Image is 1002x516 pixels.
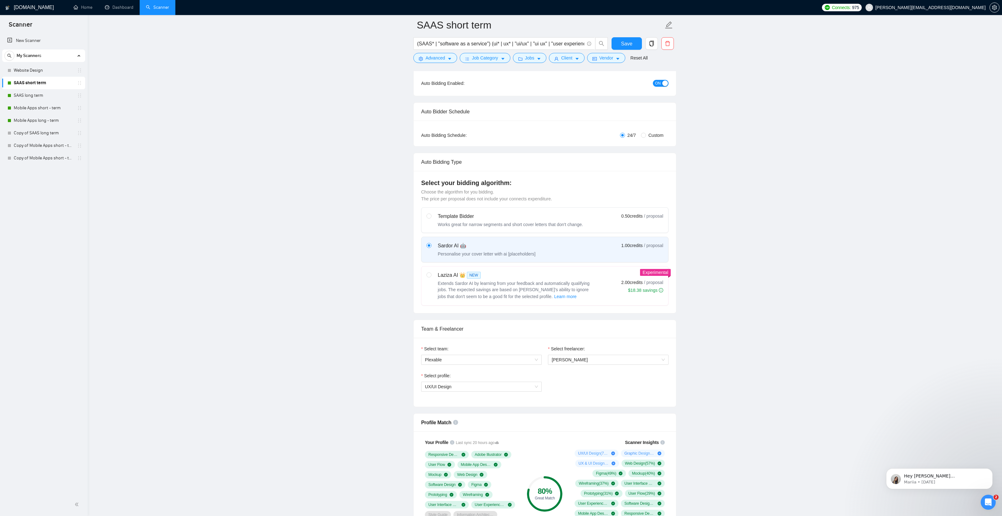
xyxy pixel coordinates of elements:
span: User Experience Design ( 23 %) [578,501,609,506]
span: Mobile App Design [461,462,492,467]
span: check-circle [450,493,453,497]
span: check-circle [658,502,661,505]
a: Copy of SAAS long term [14,127,73,139]
span: check-circle [658,472,661,475]
span: info-circle [587,42,591,46]
span: UX/UI Design ( 74 %) [578,451,609,456]
span: 1.00 credits [621,242,643,249]
button: search [595,37,608,50]
span: Connects: [832,4,851,11]
span: Adobe Illustrator [475,452,502,457]
span: check-circle [611,502,615,505]
span: search [596,41,607,46]
span: User Interface Design [428,502,459,507]
span: holder [77,93,82,98]
span: Mockup [428,472,442,477]
div: Template Bidder [438,213,583,220]
span: Advanced [426,54,445,61]
span: holder [77,106,82,111]
label: Select freelancer: [548,345,585,352]
span: plus-circle [611,452,615,455]
span: caret-down [447,56,452,61]
span: check-circle [508,503,512,507]
a: searchScanner [146,5,169,10]
span: 2.00 credits [621,279,643,286]
span: caret-down [575,56,579,61]
span: plus-circle [612,462,615,465]
span: check-circle [615,492,619,495]
span: user [554,56,559,61]
span: Prototyping ( 31 %) [584,491,612,496]
span: check-circle [658,492,661,495]
span: check-circle [462,503,465,507]
span: holder [77,156,82,161]
span: check-circle [504,453,508,457]
span: User Interface Design ( 34 %) [624,481,655,486]
div: Personalise your cover letter with ai [placeholders] [438,251,535,257]
span: Responsive Design ( 17 %) [624,511,655,516]
button: search [4,51,14,61]
a: Copy of Mobile Apps short - term [14,152,73,164]
span: Responsive Design [428,452,459,457]
span: User Flow ( 29 %) [628,491,655,496]
div: $18.38 savings [628,287,663,293]
span: Scanner Insights [625,440,659,445]
span: check-circle [484,483,488,487]
span: double-left [75,501,81,508]
a: Website Design [14,64,73,77]
div: Auto Bidder Schedule [421,103,669,121]
input: Scanner name... [417,17,664,33]
span: Client [561,54,572,61]
h4: Select your bidding algorithm: [421,178,669,187]
iframe: Intercom live chat [981,495,996,510]
span: Web Design ( 57 %) [625,461,655,466]
span: caret-down [616,56,620,61]
button: setting [989,3,999,13]
button: delete [661,37,674,50]
span: 👑 [459,271,466,279]
span: Save [621,40,632,48]
span: Learn more [554,293,577,300]
input: Search Freelance Jobs... [417,40,584,48]
span: Extends Sardor AI by learning from your feedback and automatically qualifying jobs. The expected ... [438,281,590,299]
span: Software Design ( 20 %) [624,501,655,506]
a: homeHome [74,5,92,10]
span: UX & UI Design ( 11 %) [579,461,609,466]
span: setting [990,5,999,10]
span: Plexable [425,355,538,364]
span: check-circle [611,482,615,485]
button: copy [645,37,658,50]
span: Figma [471,482,482,487]
span: user [867,5,871,10]
span: Scanner [4,20,37,33]
span: 24/7 [625,132,638,139]
button: barsJob Categorycaret-down [460,53,510,63]
label: Select team: [421,345,448,352]
span: My Scanners [17,49,41,62]
span: caret-down [537,56,541,61]
button: Laziza AI NEWExtends Sardor AI by learning from your feedback and automatically qualifying jobs. ... [554,293,577,300]
span: setting [419,56,423,61]
span: holder [77,143,82,148]
button: settingAdvancedcaret-down [413,53,457,63]
span: Job Category [472,54,498,61]
span: holder [77,68,82,73]
span: check-circle [462,453,465,457]
span: copy [646,41,658,46]
span: 975 [852,4,859,11]
div: Auto Bidding Schedule: [421,132,504,139]
a: SAAS short term [14,77,73,89]
span: check-circle [447,463,451,467]
span: idcard [592,56,597,61]
span: bars [465,56,469,61]
img: upwork-logo.png [825,5,830,10]
span: Your Profile [425,440,448,445]
a: Mobile Apps long - term [14,114,73,127]
span: plus-circle [658,452,661,455]
span: info-circle [450,440,454,445]
span: Experimental [643,270,668,275]
span: folder [518,56,523,61]
span: Jobs [525,54,535,61]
